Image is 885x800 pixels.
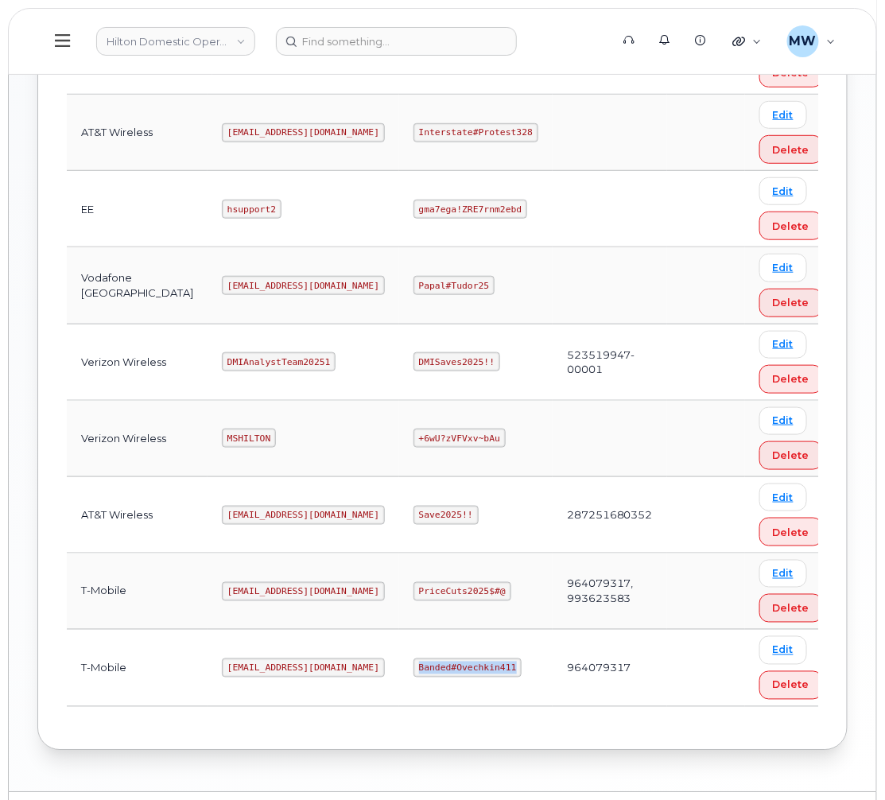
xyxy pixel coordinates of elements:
[759,365,823,394] button: Delete
[413,352,500,371] code: DMISaves2025!!
[67,553,208,630] td: T-Mobile
[413,658,522,678] code: Banded#Ovechkin411
[759,289,823,317] button: Delete
[773,678,809,693] span: Delete
[773,448,809,463] span: Delete
[67,630,208,706] td: T-Mobile
[773,295,809,310] span: Delete
[776,25,847,57] div: Marissa Weiss
[67,477,208,553] td: AT&T Wireless
[759,135,823,164] button: Delete
[222,276,385,295] code: [EMAIL_ADDRESS][DOMAIN_NAME]
[67,95,208,171] td: AT&T Wireless
[759,177,807,205] a: Edit
[96,27,255,56] a: Hilton Domestic Operating Company Inc
[759,671,823,700] button: Delete
[222,123,385,142] code: [EMAIL_ADDRESS][DOMAIN_NAME]
[222,352,336,371] code: DMIAnalystTeam20251
[721,25,773,57] div: Quicklinks
[67,171,208,247] td: EE
[413,582,511,601] code: PriceCuts2025$#@
[67,324,208,401] td: Verizon Wireless
[222,429,276,448] code: MSHILTON
[553,553,667,630] td: 964079317, 993623583
[773,371,809,386] span: Delete
[759,254,807,282] a: Edit
[816,731,873,788] iframe: Messenger Launcher
[759,441,823,470] button: Delete
[759,212,823,240] button: Delete
[759,518,823,546] button: Delete
[413,123,538,142] code: Interstate#Protest328
[553,477,667,553] td: 287251680352
[773,142,809,157] span: Delete
[222,658,385,678] code: [EMAIL_ADDRESS][DOMAIN_NAME]
[773,219,809,234] span: Delete
[276,27,517,56] input: Find something...
[413,200,527,219] code: gma7ega!ZRE7rnm2ebd
[773,601,809,616] span: Delete
[759,331,807,359] a: Edit
[222,506,385,525] code: [EMAIL_ADDRESS][DOMAIN_NAME]
[222,582,385,601] code: [EMAIL_ADDRESS][DOMAIN_NAME]
[67,401,208,477] td: Verizon Wireless
[759,560,807,588] a: Edit
[759,483,807,511] a: Edit
[759,594,823,623] button: Delete
[759,636,807,664] a: Edit
[413,429,506,448] code: +6wU?zVFVxv~bAu
[790,32,817,51] span: MW
[67,247,208,324] td: Vodafone [GEOGRAPHIC_DATA]
[553,324,667,401] td: 523519947-00001
[222,200,281,219] code: hsupport2
[553,630,667,706] td: 964079317
[759,407,807,435] a: Edit
[759,101,807,129] a: Edit
[413,276,495,295] code: Papal#Tudor25
[773,525,809,540] span: Delete
[413,506,479,525] code: Save2025!!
